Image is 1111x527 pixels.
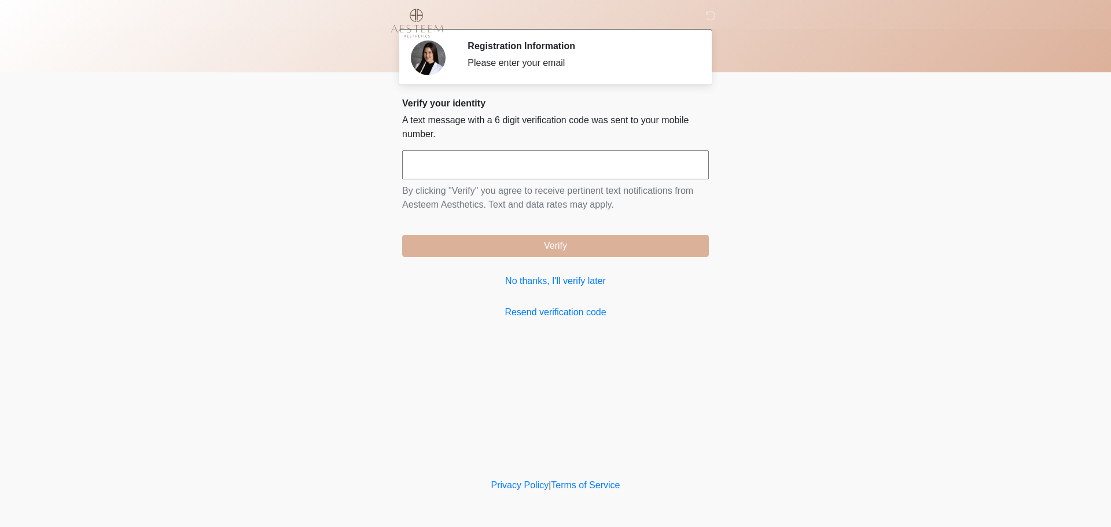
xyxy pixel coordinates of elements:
[549,480,551,490] a: |
[551,480,620,490] a: Terms of Service
[402,184,709,212] p: By clicking "Verify" you agree to receive pertinent text notifications from Aesteem Aesthetics. T...
[468,56,691,70] div: Please enter your email
[402,113,709,141] p: A text message with a 6 digit verification code was sent to your mobile number.
[402,305,709,319] a: Resend verification code
[402,235,709,257] button: Verify
[391,9,443,38] img: Aesteem Aesthetics Logo
[491,480,549,490] a: Privacy Policy
[402,274,709,288] a: No thanks, I'll verify later
[402,98,709,109] h2: Verify your identity
[411,40,446,75] img: Agent Avatar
